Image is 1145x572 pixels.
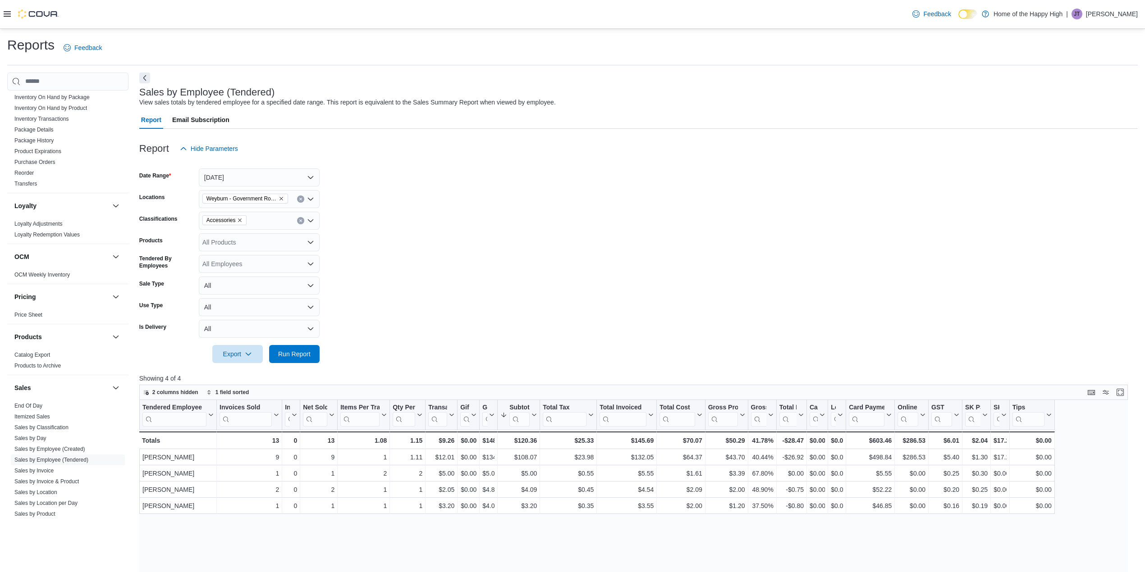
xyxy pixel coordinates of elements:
[898,452,925,463] div: $286.53
[965,403,980,426] div: SK PST
[958,9,977,19] input: Dark Mode
[14,271,70,278] span: OCM Weekly Inventory
[460,435,476,446] div: $0.00
[1012,468,1052,479] div: $0.00
[460,403,476,426] button: Gift Cards
[14,500,78,506] a: Sales by Location per Day
[482,468,495,479] div: $5.00
[139,73,150,83] button: Next
[14,312,42,318] a: Price Sheet
[14,105,87,111] a: Inventory On Hand by Product
[460,484,476,495] div: $0.00
[14,292,109,301] button: Pricing
[14,413,50,420] span: Itemized Sales
[340,435,387,446] div: 1.08
[428,452,454,463] div: $12.01
[340,468,387,479] div: 2
[139,172,171,179] label: Date Range
[810,468,825,479] div: $0.00
[14,403,42,409] a: End Of Day
[14,383,31,392] h3: Sales
[931,435,959,446] div: $6.01
[849,468,892,479] div: $5.55
[14,468,54,474] a: Sales by Invoice
[220,484,279,495] div: 2
[14,232,80,238] a: Loyalty Redemption Values
[660,403,695,426] div: Total Cost
[14,137,54,144] span: Package History
[285,403,290,426] div: Invoices Ref
[965,435,988,446] div: $2.04
[779,484,804,495] div: -$0.75
[994,484,1007,495] div: $0.00
[393,403,415,412] div: Qty Per Transaction
[500,452,537,463] div: $108.07
[14,148,61,155] span: Product Expirations
[994,435,1007,446] div: $17.28
[779,435,804,446] div: -$28.47
[14,446,85,452] a: Sales by Employee (Created)
[931,403,959,426] button: GST
[14,170,34,176] a: Reorder
[7,269,128,284] div: OCM
[142,500,214,511] div: [PERSON_NAME]
[482,403,495,426] button: Gross Sales
[1012,452,1052,463] div: $0.00
[14,478,79,485] span: Sales by Invoice & Product
[779,403,797,412] div: Total Discount
[708,403,745,426] button: Gross Profit
[393,403,422,426] button: Qty Per Transaction
[269,345,320,363] button: Run Report
[340,484,387,495] div: 1
[810,435,825,446] div: $0.00
[14,159,55,166] span: Purchase Orders
[543,403,586,426] div: Total Tax
[14,332,42,341] h3: Products
[14,489,57,495] a: Sales by Location
[7,400,128,555] div: Sales
[139,323,166,331] label: Is Delivery
[849,435,892,446] div: $603.46
[482,452,495,463] div: $134.99
[831,403,836,426] div: Loyalty Redemptions
[142,484,214,495] div: [PERSON_NAME]
[297,195,304,203] button: Clear input
[14,467,54,474] span: Sales by Invoice
[110,251,121,262] button: OCM
[14,424,69,431] a: Sales by Classification
[831,435,843,446] div: $0.00
[14,332,109,341] button: Products
[931,452,959,463] div: $5.40
[393,484,422,495] div: 1
[708,452,745,463] div: $43.70
[278,350,311,359] span: Run Report
[220,403,272,426] div: Invoices Sold
[60,39,105,57] a: Feedback
[340,452,387,463] div: 1
[285,468,297,479] div: 0
[14,115,69,123] span: Inventory Transactions
[849,484,892,495] div: $52.22
[393,435,422,446] div: 1.15
[14,435,46,441] a: Sales by Day
[14,94,90,100] a: Inventory On Hand by Package
[849,403,884,412] div: Card Payment
[779,403,797,426] div: Total Discount
[1066,9,1068,19] p: |
[994,9,1063,19] p: Home of the Happy High
[340,403,380,412] div: Items Per Transaction
[14,478,79,485] a: Sales by Invoice & Product
[206,216,236,225] span: Accessories
[1115,387,1126,398] button: Enter fullscreen
[220,403,279,426] button: Invoices Sold
[215,389,249,396] span: 1 field sorted
[14,201,109,210] button: Loyalty
[543,468,594,479] div: $0.55
[543,403,594,426] button: Total Tax
[994,452,1007,463] div: $17.28
[898,435,925,446] div: $286.53
[393,403,415,426] div: Qty Per Transaction
[206,194,277,203] span: Weyburn - Government Road - Fire & Flower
